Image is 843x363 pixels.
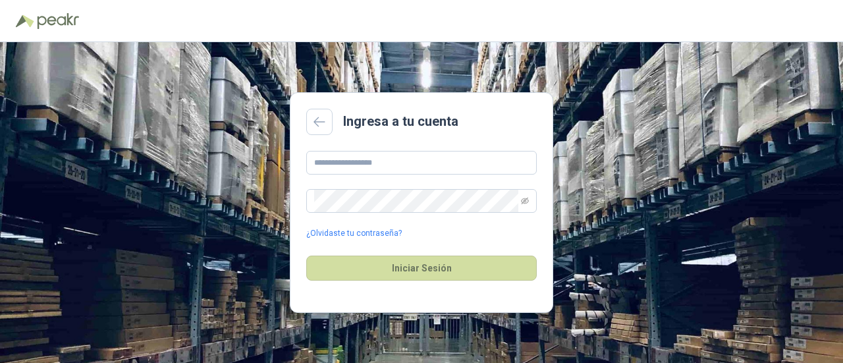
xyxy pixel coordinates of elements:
span: eye-invisible [521,197,529,205]
img: Peakr [37,13,79,29]
img: Logo [16,14,34,28]
button: Iniciar Sesión [306,256,537,281]
h2: Ingresa a tu cuenta [343,111,458,132]
a: ¿Olvidaste tu contraseña? [306,227,402,240]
